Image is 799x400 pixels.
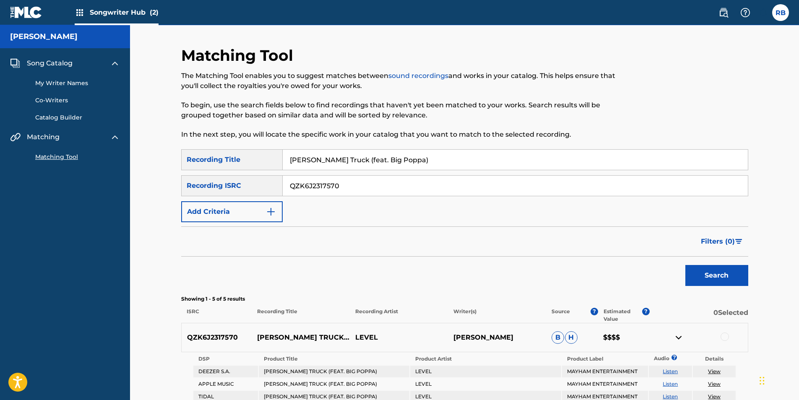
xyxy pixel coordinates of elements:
[266,207,276,217] img: 9d2ae6d4665cec9f34b9.svg
[642,308,650,315] span: ?
[10,58,73,68] a: Song CatalogSong Catalog
[759,8,767,17] div: Notifications
[591,308,598,315] span: ?
[410,366,561,377] td: LEVEL
[562,378,648,390] td: MAYHAM ENTERTAINMENT
[448,308,546,323] p: Writer(s)
[565,331,578,344] span: H
[757,360,799,400] iframe: Chat Widget
[685,265,748,286] button: Search
[10,32,78,42] h5: Richard Baptiste
[718,8,729,18] img: search
[181,149,748,290] form: Search Form
[663,393,678,400] a: Listen
[350,332,448,343] p: LEVEL
[10,58,20,68] img: Song Catalog
[674,332,684,343] img: contract
[182,332,252,343] p: QZK6J2317570
[181,71,618,91] p: The Matching Tool enables you to suggest matches between and works in your catalog. This helps en...
[90,8,159,17] span: Songwriter Hub
[552,331,564,344] span: B
[10,6,42,18] img: MLC Logo
[696,231,748,252] button: Filters (0)
[252,332,350,343] p: [PERSON_NAME] TRUCK (FEAT. BIG POPPA)
[410,378,561,390] td: LEVEL
[708,381,721,387] a: View
[150,8,159,16] span: (2)
[650,308,748,323] p: 0 Selected
[251,308,349,323] p: Recording Title
[663,381,678,387] a: Listen
[663,368,678,374] a: Listen
[75,8,85,18] img: Top Rightsholders
[181,295,748,303] p: Showing 1 - 5 of 5 results
[181,46,297,65] h2: Matching Tool
[562,366,648,377] td: MAYHAM ENTERTAINMENT
[410,353,561,365] th: Product Artist
[193,366,258,377] td: DEEZER S.A.
[693,353,736,365] th: Details
[552,308,570,323] p: Source
[35,96,120,105] a: Co-Writers
[181,201,283,222] button: Add Criteria
[35,113,120,122] a: Catalog Builder
[259,353,409,365] th: Product Title
[448,332,546,343] p: [PERSON_NAME]
[35,153,120,161] a: Matching Tool
[259,366,409,377] td: [PERSON_NAME] TRUCK (FEAT. BIG POPPA)
[388,72,448,80] a: sound recordings
[181,308,252,323] p: ISRC
[776,266,799,333] iframe: Resource Center
[110,132,120,142] img: expand
[604,308,642,323] p: Estimated Value
[737,4,754,21] div: Help
[562,353,648,365] th: Product Label
[708,393,721,400] a: View
[708,368,721,374] a: View
[701,236,735,247] span: Filters ( 0 )
[649,355,659,362] p: Audio
[674,355,674,360] span: ?
[181,130,618,140] p: In the next step, you will locate the specific work in your catalog that you want to match to the...
[735,239,742,244] img: filter
[760,368,765,393] div: Drag
[27,58,73,68] span: Song Catalog
[193,378,258,390] td: APPLE MUSIC
[193,353,258,365] th: DSP
[715,4,732,21] a: Public Search
[740,8,750,18] img: help
[110,58,120,68] img: expand
[10,132,21,142] img: Matching
[259,378,409,390] td: [PERSON_NAME] TRUCK (FEAT. BIG POPPA)
[181,100,618,120] p: To begin, use the search fields below to find recordings that haven't yet been matched to your wo...
[772,4,789,21] div: User Menu
[35,79,120,88] a: My Writer Names
[598,332,650,343] p: $$$$
[350,308,448,323] p: Recording Artist
[27,132,60,142] span: Matching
